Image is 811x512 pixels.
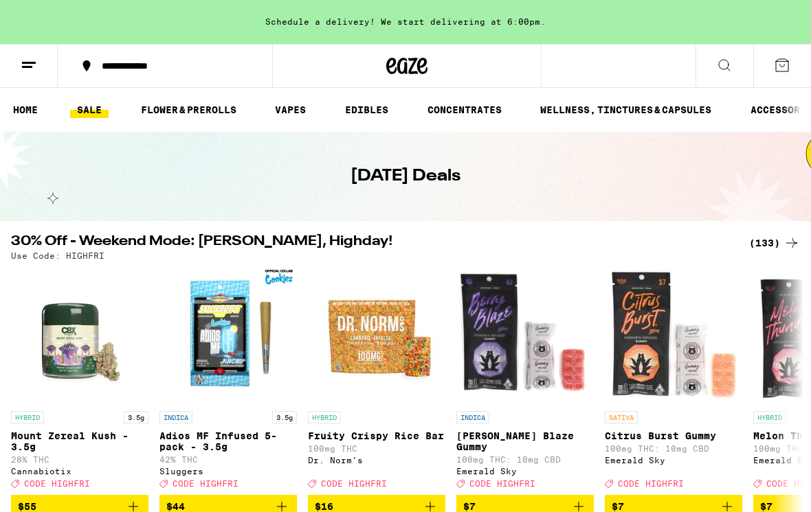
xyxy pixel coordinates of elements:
span: CODE HIGHFRI [469,479,535,488]
div: Emerald Sky [456,467,594,476]
span: CODE HIGHFRI [24,479,90,488]
p: HYBRID [308,411,341,423]
p: HYBRID [753,411,786,423]
a: Open page for Mount Zereal Kush - 3.5g from Cannabiotix [11,267,148,495]
p: Adios MF Infused 5-pack - 3.5g [159,430,297,452]
span: CODE HIGHFRI [173,479,238,488]
img: Dr. Norm's - Fruity Crispy Rice Bar [308,267,445,404]
img: Emerald Sky - Berry Blaze Gummy [456,267,594,404]
p: INDICA [456,411,489,423]
p: Fruity Crispy Rice Bar [308,430,445,441]
span: CODE HIGHFRI [618,479,684,488]
a: Open page for Berry Blaze Gummy from Emerald Sky [456,267,594,495]
a: FLOWER & PREROLLS [134,102,243,118]
div: Dr. Norm's [308,456,445,465]
span: $7 [612,501,624,512]
img: Emerald Sky - Citrus Burst Gummy [605,267,742,404]
a: (133) [749,235,800,251]
a: Open page for Fruity Crispy Rice Bar from Dr. Norm's [308,267,445,495]
p: Citrus Burst Gummy [605,430,742,441]
a: CONCENTRATES [421,102,509,118]
p: INDICA [159,411,192,423]
div: Sluggers [159,467,297,476]
a: VAPES [268,102,313,118]
span: $7 [760,501,773,512]
h2: 30% Off - Weekend Mode: [PERSON_NAME], Highday! [11,235,733,251]
span: $44 [166,501,185,512]
p: Use Code: HIGHFRI [11,251,104,260]
a: WELLNESS, TINCTURES & CAPSULES [533,102,718,118]
p: 100mg THC: 10mg CBD [456,455,594,464]
span: CODE HIGHFRI [321,479,387,488]
p: [PERSON_NAME] Blaze Gummy [456,430,594,452]
a: HOME [6,102,45,118]
h1: [DATE] Deals [351,165,460,188]
p: Mount Zereal Kush - 3.5g [11,430,148,452]
p: 100mg THC: 10mg CBD [605,444,742,453]
div: Emerald Sky [605,456,742,465]
p: HYBRID [11,411,44,423]
img: Cannabiotix - Mount Zereal Kush - 3.5g [11,267,148,404]
span: $55 [18,501,36,512]
img: Sluggers - Adios MF Infused 5-pack - 3.5g [159,267,297,404]
p: 3.5g [272,411,297,423]
p: 28% THC [11,455,148,464]
a: Open page for Citrus Burst Gummy from Emerald Sky [605,267,742,495]
p: 3.5g [124,411,148,423]
p: 100mg THC [308,444,445,453]
p: 42% THC [159,455,297,464]
a: SALE [70,102,109,118]
span: $7 [463,501,476,512]
a: Open page for Adios MF Infused 5-pack - 3.5g from Sluggers [159,267,297,495]
span: $16 [315,501,333,512]
p: SATIVA [605,411,638,423]
a: EDIBLES [338,102,395,118]
div: Cannabiotix [11,467,148,476]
